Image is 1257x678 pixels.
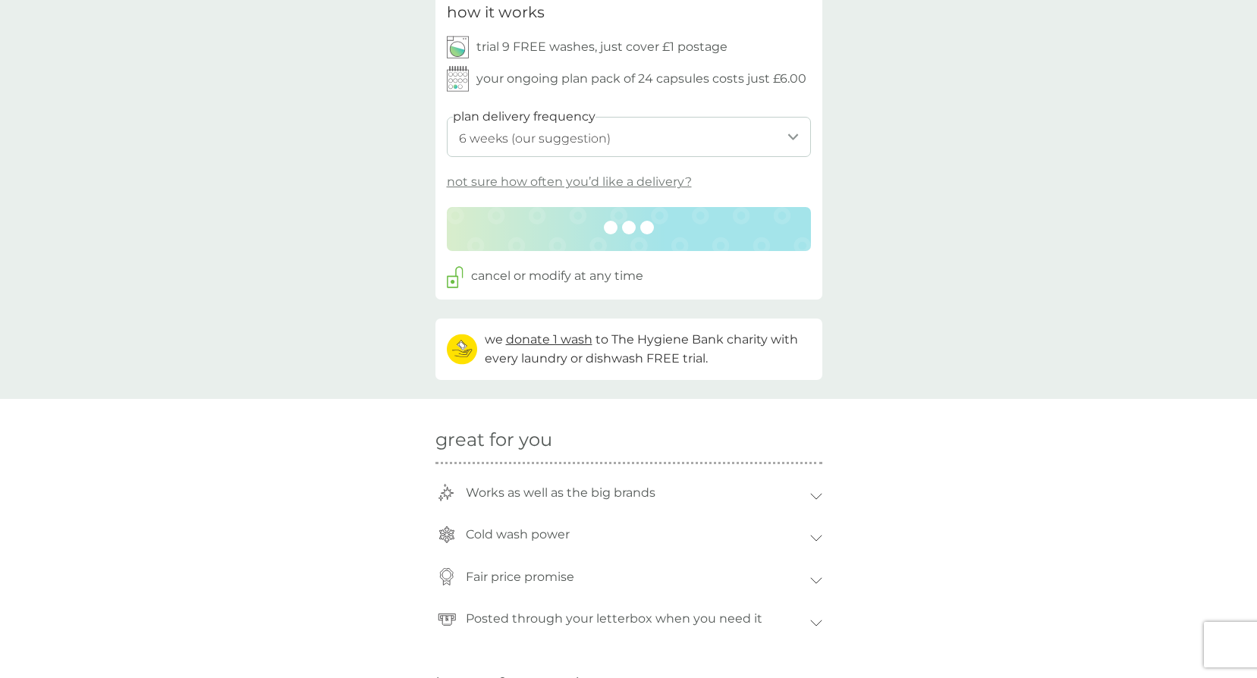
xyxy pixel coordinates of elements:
h2: great for you [435,429,822,451]
img: trophey-icon.svg [438,484,455,501]
img: coin-icon.svg [438,568,455,585]
p: Cold wash power [458,517,577,552]
p: trial 9 FREE washes, just cover £1 postage [476,37,727,57]
p: we to The Hygiene Bank charity with every laundry or dishwash FREE trial. [485,330,811,369]
p: Posted through your letterbox when you need it [458,601,770,636]
img: letterbox-icon.svg [438,611,456,628]
p: not sure how often you’d like a delivery? [447,172,692,192]
p: Works as well as the big brands [458,476,663,510]
span: donate 1 wash [506,332,592,347]
p: cancel or modify at any time [471,266,643,286]
p: your ongoing plan pack of 24 capsules costs just £6.00 [476,69,806,89]
p: Fair price promise [458,560,582,595]
label: plan delivery frequency [453,107,596,127]
img: cold_wash_power.svg [439,526,454,543]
